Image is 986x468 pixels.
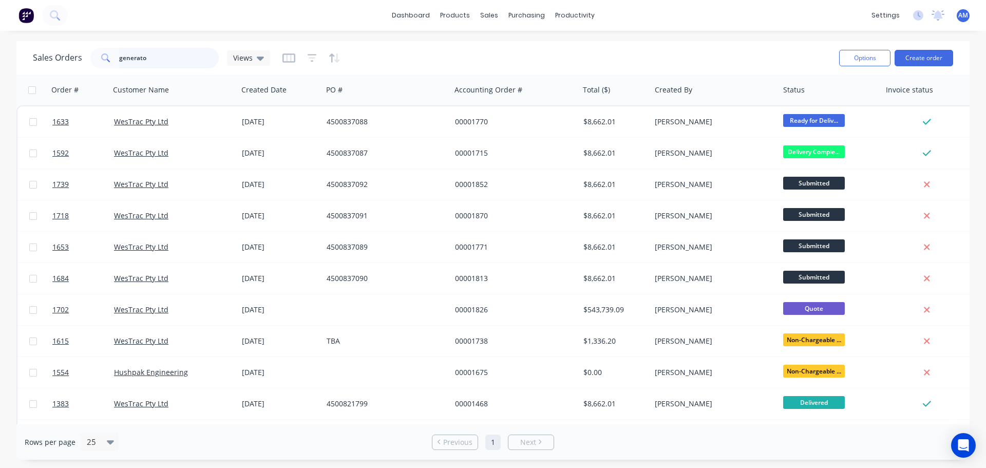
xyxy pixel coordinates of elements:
[454,85,522,95] div: Accounting Order #
[387,8,435,23] a: dashboard
[783,333,845,346] span: Non-Chargeable ...
[428,435,558,450] ul: Pagination
[503,8,550,23] div: purchasing
[455,399,569,409] div: 00001468
[783,365,845,378] span: Non-Chargeable ...
[655,148,769,158] div: [PERSON_NAME]
[52,294,114,325] a: 1702
[951,433,976,458] div: Open Intercom Messenger
[583,367,644,378] div: $0.00
[455,367,569,378] div: 00001675
[655,242,769,252] div: [PERSON_NAME]
[455,336,569,346] div: 00001738
[52,200,114,231] a: 1718
[655,273,769,284] div: [PERSON_NAME]
[655,211,769,221] div: [PERSON_NAME]
[783,114,845,127] span: Ready for Deliv...
[475,8,503,23] div: sales
[432,437,478,447] a: Previous page
[508,437,554,447] a: Next page
[655,336,769,346] div: [PERSON_NAME]
[839,50,890,66] button: Options
[52,179,69,190] span: 1739
[583,211,644,221] div: $8,662.01
[866,8,905,23] div: settings
[583,117,644,127] div: $8,662.01
[52,263,114,294] a: 1684
[52,399,69,409] span: 1383
[455,117,569,127] div: 00001770
[52,169,114,200] a: 1739
[327,148,441,158] div: 4500837087
[455,273,569,284] div: 00001813
[783,239,845,252] span: Submitted
[52,388,114,419] a: 1383
[455,242,569,252] div: 00001771
[242,273,318,284] div: [DATE]
[520,437,536,447] span: Next
[18,8,34,23] img: Factory
[327,117,441,127] div: 4500837088
[52,420,114,451] a: 1382
[242,117,318,127] div: [DATE]
[550,8,600,23] div: productivity
[114,242,168,252] a: WesTrac Pty Ltd
[52,336,69,346] span: 1615
[52,148,69,158] span: 1592
[242,242,318,252] div: [DATE]
[52,106,114,137] a: 1633
[52,367,69,378] span: 1554
[583,273,644,284] div: $8,662.01
[783,145,845,158] span: Delivery Comple...
[242,336,318,346] div: [DATE]
[655,367,769,378] div: [PERSON_NAME]
[241,85,287,95] div: Created Date
[455,179,569,190] div: 00001852
[583,305,644,315] div: $543,739.09
[52,326,114,357] a: 1615
[455,148,569,158] div: 00001715
[655,399,769,409] div: [PERSON_NAME]
[114,336,168,346] a: WesTrac Pty Ltd
[52,232,114,263] a: 1653
[114,148,168,158] a: WesTrac Pty Ltd
[583,336,644,346] div: $1,336.20
[114,367,188,377] a: Hushpak Engineering
[242,305,318,315] div: [DATE]
[114,305,168,314] a: WesTrac Pty Ltd
[327,242,441,252] div: 4500837089
[327,399,441,409] div: 4500821799
[242,179,318,190] div: [DATE]
[583,85,610,95] div: Total ($)
[485,435,501,450] a: Page 1 is your current page
[242,399,318,409] div: [DATE]
[655,117,769,127] div: [PERSON_NAME]
[33,53,82,63] h1: Sales Orders
[326,85,343,95] div: PO #
[114,399,168,408] a: WesTrac Pty Ltd
[233,52,253,63] span: Views
[443,437,472,447] span: Previous
[455,305,569,315] div: 00001826
[783,271,845,284] span: Submitted
[114,179,168,189] a: WesTrac Pty Ltd
[783,85,805,95] div: Status
[52,117,69,127] span: 1633
[113,85,169,95] div: Customer Name
[327,336,441,346] div: TBA
[327,273,441,284] div: 4500837090
[52,211,69,221] span: 1718
[895,50,953,66] button: Create order
[583,179,644,190] div: $8,662.01
[783,208,845,221] span: Submitted
[783,396,845,409] span: Delivered
[25,437,75,447] span: Rows per page
[242,211,318,221] div: [DATE]
[51,85,79,95] div: Order #
[655,179,769,190] div: [PERSON_NAME]
[655,305,769,315] div: [PERSON_NAME]
[435,8,475,23] div: products
[783,177,845,190] span: Submitted
[886,85,933,95] div: Invoice status
[583,148,644,158] div: $8,662.01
